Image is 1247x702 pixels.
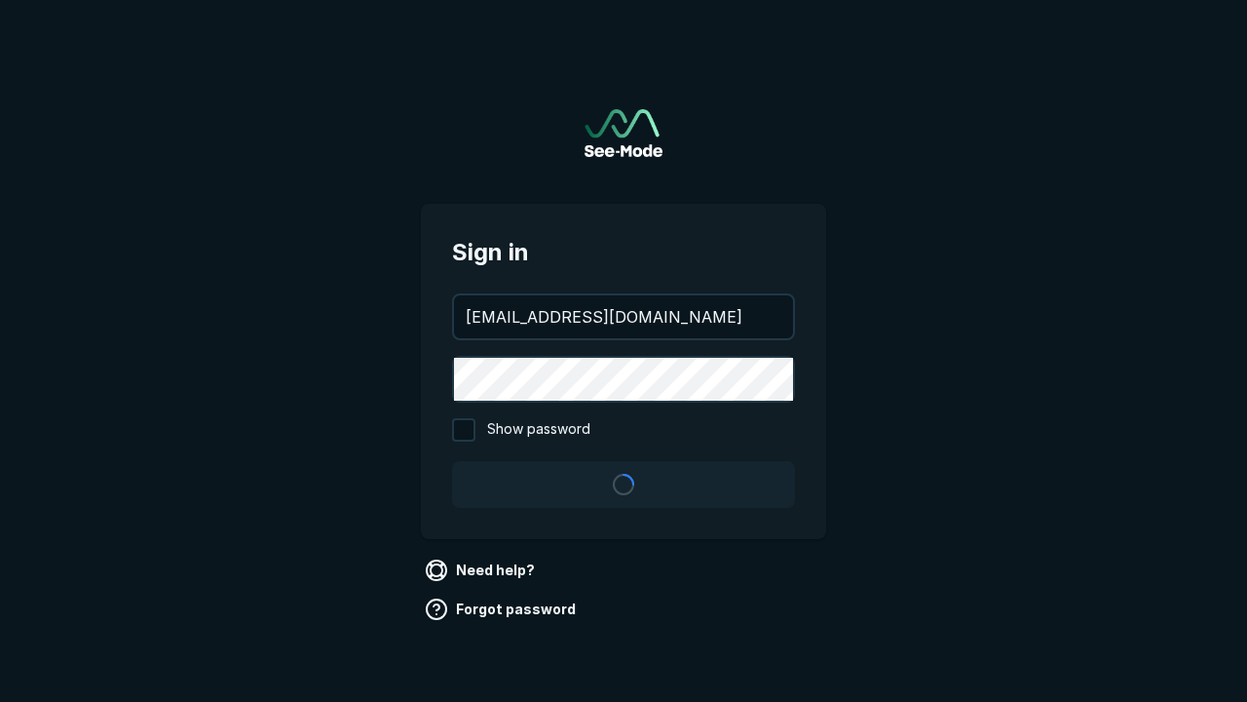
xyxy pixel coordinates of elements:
img: See-Mode Logo [585,109,662,157]
a: Forgot password [421,594,584,625]
a: Need help? [421,555,543,586]
span: Show password [487,418,590,442]
input: your@email.com [454,295,793,338]
a: Go to sign in [585,109,662,157]
span: Sign in [452,235,795,270]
